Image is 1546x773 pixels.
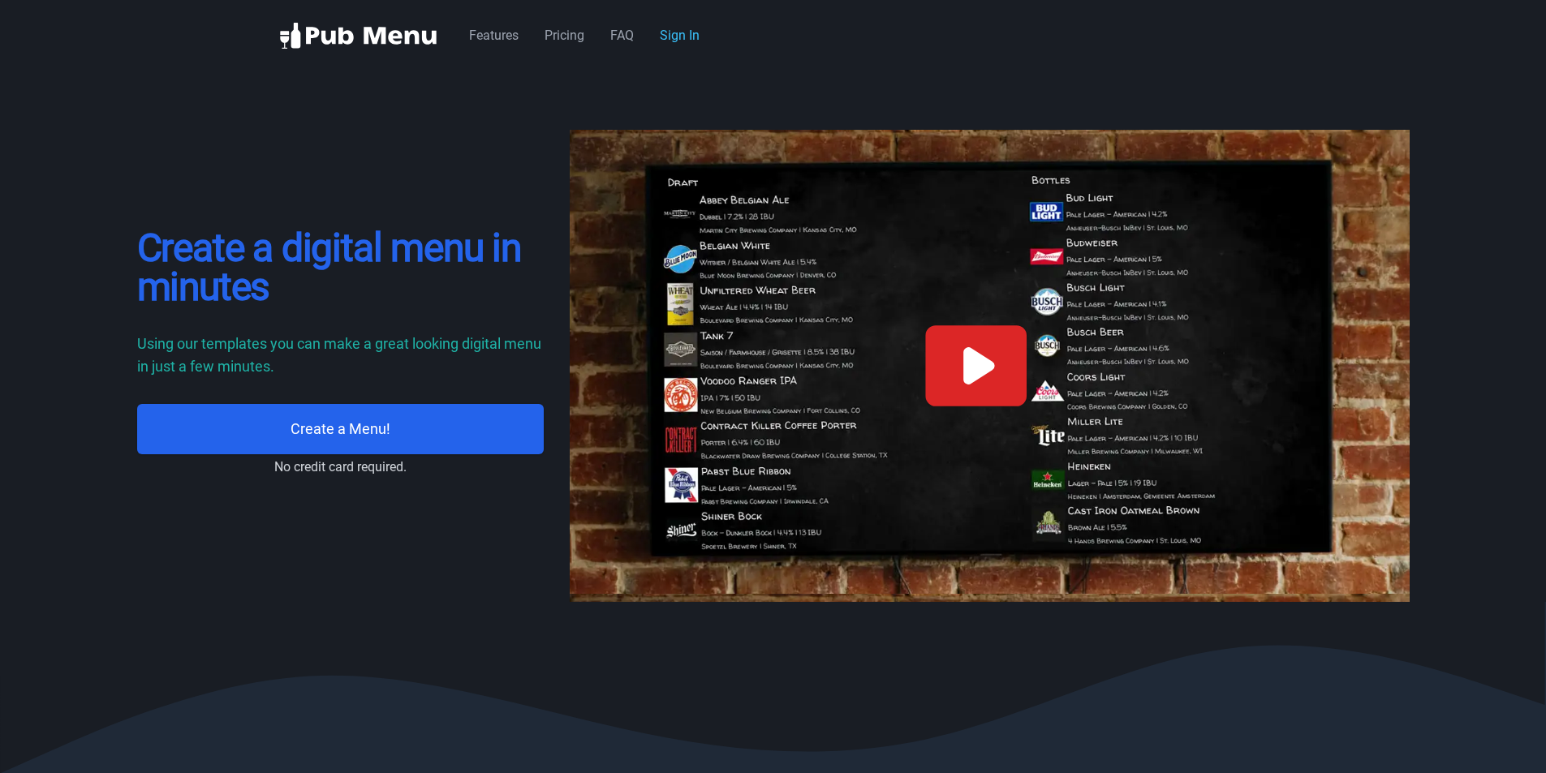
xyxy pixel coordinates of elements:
a: FAQ [610,28,634,43]
span: Using our templates you can make a great looking digital menu in just a few minutes. [137,335,541,375]
a: Sign In [660,28,700,43]
span: Create a digital menu in minutes [137,225,521,310]
img: logo [280,23,437,49]
nav: Global [280,19,1267,52]
div: No credit card required. [274,457,407,477]
a: Features [469,28,519,43]
a: Create a Menu! [137,404,544,454]
a: Pricing [545,28,584,43]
